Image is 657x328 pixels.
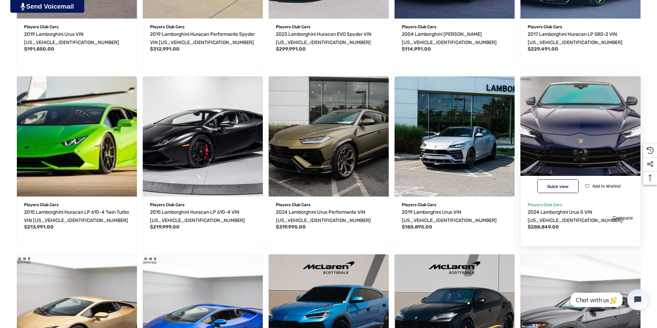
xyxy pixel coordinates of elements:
iframe: Tidio Chat [563,284,654,316]
span: $213,991.00 [24,224,54,230]
span: $191,850.00 [24,46,54,52]
a: 2024 Lamborghini Urus Performante VIN ZPBUC3ZL9RLA30173,$319,995.00 [269,76,389,197]
span: 2015 Lamborghini Huracan LP 610-4 VIN [US_VEHICLE_IDENTIFICATION_NUMBER] [150,209,245,223]
svg: Top [643,174,657,181]
a: 2015 Lamborghini Huracan LP 610-4 VIN ZHWUC1ZF7FLA03372,$219,999.00 [143,76,263,197]
img: For Sale: 2015 Lamborghini Huracan LP 610-4 Twin Turbo VIN ZHWUC1ZF7FLA03405 [17,76,137,197]
img: For Sale: 2024 Lamborghini Urus Performante VIN ZPBUC3ZL9RLA30173 [269,76,389,197]
span: 2015 Lamborghini Huracan LP 610-4 Twin Turbo VIN [US_VEHICLE_IDENTIFICATION_NUMBER] [24,209,129,223]
img: For Sale: 2019 Lamborghini Urus VIN ZPBUA1ZL4KLA04368 [395,76,515,197]
svg: Recently Viewed [647,147,654,154]
span: $288,849.00 [528,224,559,230]
a: 2015 Lamborghini Huracan LP 610-4 VIN ZHWUC1ZF7FLA03372,$219,999.00 [150,208,256,225]
img: For Sale: 2015 Lamborghini Huracan LP 610-4 VIN ZHWUC1ZF7FLA03372 [143,76,263,197]
span: 2017 Lamborghini Huracan LP 580-2 VIN [US_VEHICLE_IDENTIFICATION_NUMBER] [528,31,623,45]
span: $114,991.00 [402,46,431,52]
span: 2019 Lamborghini Urus VIN [US_VEHICLE_IDENTIFICATION_NUMBER] [402,209,497,223]
span: Compare [613,215,633,221]
a: 2019 Lamborghini Urus VIN ZPBUA1ZL4KLA04368,$185,895.00 [402,208,507,225]
p: Players Club Cars [24,200,130,209]
span: $219,999.00 [150,224,180,230]
p: Players Club Cars [528,200,633,209]
p: Players Club Cars [276,22,381,31]
img: For Sale: 2024 Lamborghini Urus S VIN ZPBUB3ZL9RLA30449 [514,70,646,202]
a: 2024 Lamborghini Urus S VIN ZPBUB3ZL9RLA30449,$288,849.00 [528,208,633,225]
span: $229,491.00 [528,46,558,52]
svg: Social Media [647,161,654,168]
a: 2023 Lamborghini Huracan EVO Spyder VIN ZHWUT5ZF8PLA22487,$299,991.00 [276,30,381,47]
a: 2019 Lamborghini Urus VIN ZPBUA1ZL4KLA04368,$185,895.00 [395,76,515,197]
a: 2015 Lamborghini Huracan LP 610-4 Twin Turbo VIN ZHWUC1ZF7FLA03405,$213,991.00 [24,208,130,225]
p: Players Club Cars [402,22,507,31]
p: Players Club Cars [276,200,381,209]
span: Add to Wishlist [592,184,621,189]
p: Players Club Cars [150,22,256,31]
span: $185,895.00 [402,224,432,230]
span: 2019 Lamborghini Urus VIN [US_VEHICLE_IDENTIFICATION_NUMBER] [24,31,119,45]
a: 2015 Lamborghini Huracan LP 610-4 Twin Turbo VIN ZHWUC1ZF7FLA03405,$213,991.00 [17,76,137,197]
span: 2024 Lamborghini Urus Performante VIN [US_VEHICLE_IDENTIFICATION_NUMBER] [276,209,371,223]
a: 2017 Lamborghini Huracan LP 580-2 VIN ZHWUC2ZF6HLA06112,$229,491.00 [528,30,633,47]
p: Players Club Cars [528,22,633,31]
span: $319,995.00 [276,224,306,230]
span: 2024 Lamborghini Urus S VIN [US_VEHICLE_IDENTIFICATION_NUMBER] [528,209,623,223]
span: $299,991.00 [276,46,306,52]
span: Quick view [547,184,569,189]
span: 2023 Lamborghini Huracan EVO Spyder VIN [US_VEHICLE_IDENTIFICATION_NUMBER] [276,31,371,45]
a: 2024 Lamborghini Urus Performante VIN ZPBUC3ZL9RLA30173,$319,995.00 [276,208,381,225]
a: 2024 Lamborghini Urus S VIN ZPBUB3ZL9RLA30449,$288,849.00 [520,76,640,197]
p: Players Club Cars [24,22,130,31]
p: Players Club Cars [150,200,256,209]
a: 2004 Lamborghini Gallardo VIN ZHWGU11S74LA01220,$114,991.00 [402,30,507,47]
button: Wishlist [582,179,623,193]
span: 2004 Lamborghini [PERSON_NAME] [US_VEHICLE_IDENTIFICATION_NUMBER] [402,31,497,45]
span: $312,991.00 [150,46,180,52]
p: Players Club Cars [402,200,507,209]
span: 2019 Lamborghini Huracan Performante Spyder VIN [US_VEHICLE_IDENTIFICATION_NUMBER] [150,31,255,45]
a: 2019 Lamborghini Urus VIN ZPBUA1ZL8KLA03403,$191,850.00 [24,30,130,47]
button: Quick View [537,179,579,193]
a: 2019 Lamborghini Huracan Performante Spyder VIN ZHWUS4ZF3KLA11421,$312,991.00 [150,30,256,47]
